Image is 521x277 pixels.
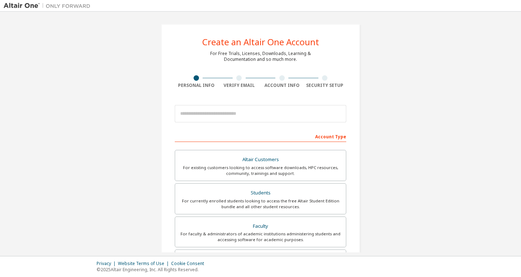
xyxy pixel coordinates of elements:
[179,221,342,231] div: Faculty
[210,51,311,62] div: For Free Trials, Licenses, Downloads, Learning & Documentation and so much more.
[179,165,342,176] div: For existing customers looking to access software downloads, HPC resources, community, trainings ...
[4,2,94,9] img: Altair One
[179,155,342,165] div: Altair Customers
[118,261,171,266] div: Website Terms of Use
[202,38,319,46] div: Create an Altair One Account
[179,198,342,210] div: For currently enrolled students looking to access the free Altair Student Edition bundle and all ...
[179,231,342,243] div: For faculty & administrators of academic institutions administering students and accessing softwa...
[97,261,118,266] div: Privacy
[171,261,208,266] div: Cookie Consent
[175,130,346,142] div: Account Type
[304,83,347,88] div: Security Setup
[179,188,342,198] div: Students
[260,83,304,88] div: Account Info
[218,83,261,88] div: Verify Email
[97,266,208,273] p: © 2025 Altair Engineering, Inc. All Rights Reserved.
[175,83,218,88] div: Personal Info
